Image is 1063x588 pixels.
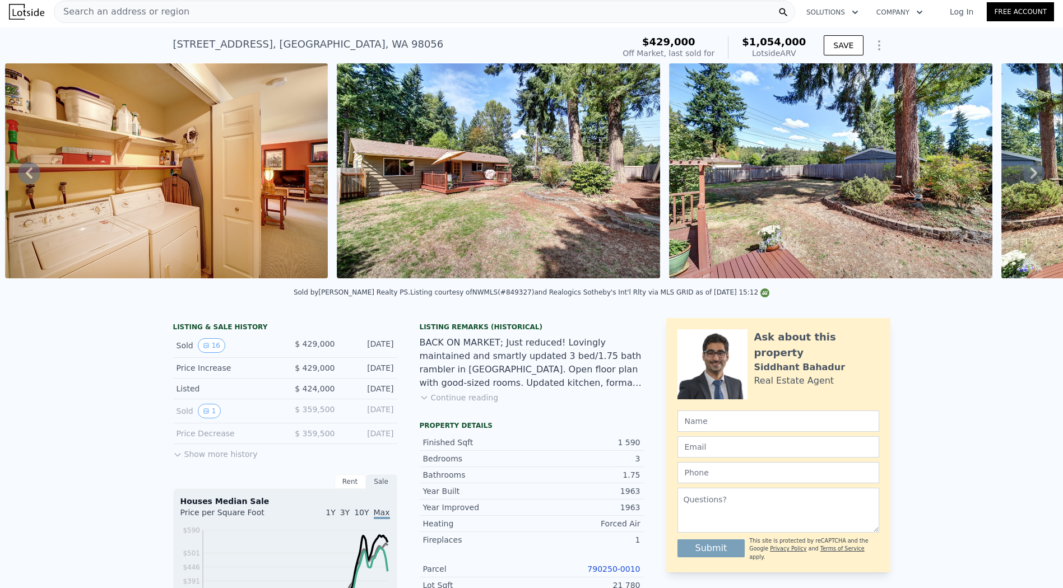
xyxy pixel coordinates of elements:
span: $ 359,500 [295,405,335,414]
img: Lotside [9,4,44,20]
button: SAVE [824,35,863,55]
div: Rent [335,474,366,489]
span: 3Y [340,508,350,517]
img: Sale: 119614089 Parcel: 97595625 [337,63,660,278]
div: [DATE] [344,338,394,353]
a: 790250-0010 [587,564,640,573]
span: 10Y [354,508,369,517]
button: Solutions [797,2,867,22]
div: This site is protected by reCAPTCHA and the Google and apply. [749,537,879,561]
a: Privacy Policy [770,545,806,552]
div: Listed [177,383,276,394]
div: 1 [532,534,640,545]
div: Bedrooms [423,453,532,464]
div: Fireplaces [423,534,532,545]
a: Terms of Service [820,545,865,552]
div: Lotside ARV [742,48,806,59]
div: Finished Sqft [423,437,532,448]
button: Show more history [173,444,258,460]
div: Sold [177,404,276,418]
span: $ 429,000 [295,339,335,348]
div: Price Decrease [177,428,276,439]
span: $1,054,000 [742,36,806,48]
div: 1963 [532,486,640,497]
div: 1.75 [532,469,640,480]
a: Log In [936,6,987,17]
button: Continue reading [420,392,499,403]
span: Search an address or region [54,5,189,18]
div: Parcel [423,563,532,575]
div: [STREET_ADDRESS] , [GEOGRAPHIC_DATA] , WA 98056 [173,36,444,52]
div: BACK ON MARKET; Just reduced! Lovingly maintained and smartly updated 3 bed/1.75 bath rambler in ... [420,336,644,390]
div: Real Estate Agent [754,374,834,388]
div: 1963 [532,502,640,513]
span: Max [374,508,390,519]
div: [DATE] [344,404,394,418]
tspan: $391 [183,577,200,585]
div: Ask about this property [754,329,879,361]
div: Price Increase [177,362,276,374]
tspan: $501 [183,549,200,557]
span: $ 429,000 [295,363,335,372]
div: Year Built [423,486,532,497]
div: [DATE] [344,383,394,394]
div: Listing courtesy of NWMLS (#849327) and Realogics Sotheby's Int'l Rlty via MLS GRID as of [DATE] ... [410,288,769,296]
a: Free Account [987,2,1054,21]
div: Property details [420,421,644,430]
button: Company [867,2,932,22]
tspan: $590 [183,526,200,534]
div: 1 590 [532,437,640,448]
div: Sold [177,338,276,353]
div: Bathrooms [423,469,532,480]
div: [DATE] [344,428,394,439]
div: Houses Median Sale [180,496,390,507]
button: Submit [677,539,745,557]
div: Heating [423,518,532,529]
input: Name [677,410,879,432]
div: Price per Square Foot [180,507,285,525]
div: Listing Remarks (Historical) [420,323,644,332]
input: Email [677,436,879,458]
input: Phone [677,462,879,483]
button: View historical data [198,404,221,418]
span: 1Y [326,508,335,517]
div: Siddhant Bahadur [754,361,846,374]
button: Show Options [868,34,890,57]
div: LISTING & SALE HISTORY [173,323,397,334]
img: NWMLS Logo [760,288,769,297]
span: $ 424,000 [295,384,335,393]
div: 3 [532,453,640,464]
span: $429,000 [642,36,695,48]
div: Forced Air [532,518,640,529]
div: Sale [366,474,397,489]
button: View historical data [198,338,225,353]
div: Sold by [PERSON_NAME] Realty PS . [294,288,410,296]
div: Year Improved [423,502,532,513]
img: Sale: 119614089 Parcel: 97595625 [669,63,992,278]
tspan: $446 [183,563,200,571]
div: [DATE] [344,362,394,374]
span: $ 359,500 [295,429,335,438]
div: Off Market, last sold for [623,48,714,59]
img: Sale: 119614089 Parcel: 97595625 [5,63,328,278]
